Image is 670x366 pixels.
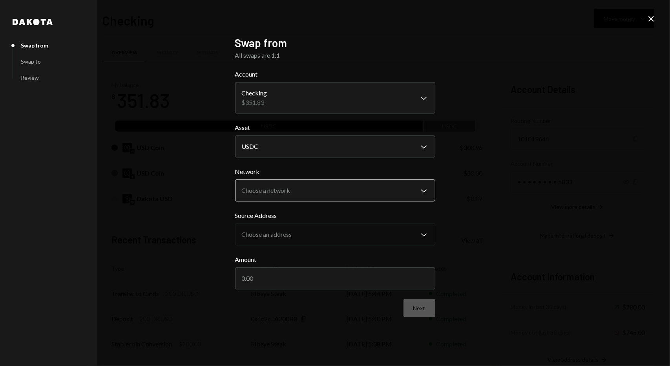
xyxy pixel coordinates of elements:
[21,42,48,49] div: Swap from
[235,255,435,264] label: Amount
[235,267,435,289] input: 0.00
[235,123,435,132] label: Asset
[21,74,39,81] div: Review
[235,223,435,245] button: Source Address
[235,135,435,157] button: Asset
[235,35,435,51] h2: Swap from
[235,211,435,220] label: Source Address
[21,58,41,65] div: Swap to
[235,82,435,113] button: Account
[235,51,435,60] div: All swaps are 1:1
[235,179,435,201] button: Network
[235,167,435,176] label: Network
[235,70,435,79] label: Account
